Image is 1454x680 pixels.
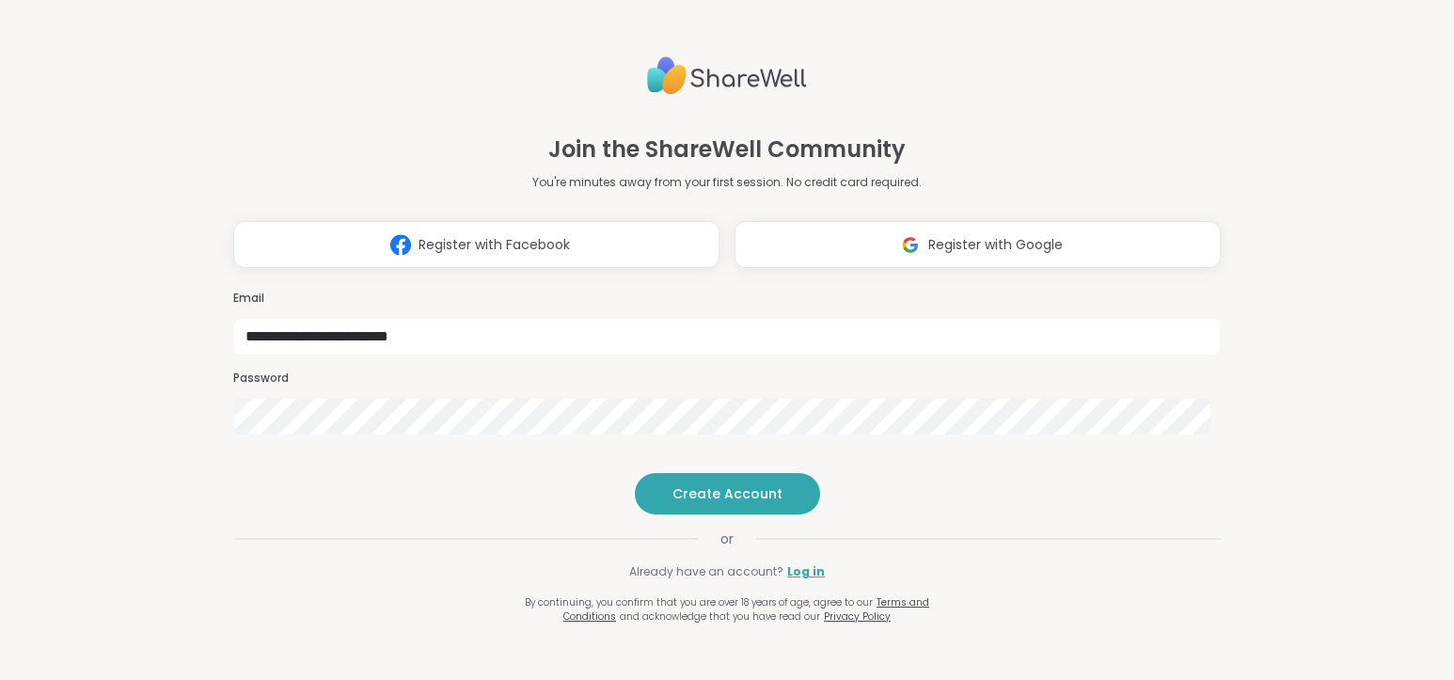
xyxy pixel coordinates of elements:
img: ShareWell Logomark [383,228,419,262]
a: Log in [787,563,825,580]
h3: Password [233,371,1221,387]
a: Terms and Conditions [563,595,929,624]
p: You're minutes away from your first session. No credit card required. [532,174,922,191]
span: Register with Google [928,235,1063,255]
span: By continuing, you confirm that you are over 18 years of age, agree to our [525,595,873,609]
button: Create Account [635,473,820,514]
span: Create Account [672,484,782,503]
h1: Join the ShareWell Community [548,133,906,166]
h3: Email [233,291,1221,307]
span: Register with Facebook [419,235,570,255]
span: and acknowledge that you have read our [620,609,820,624]
img: ShareWell Logomark [893,228,928,262]
button: Register with Google [735,221,1221,268]
a: Privacy Policy [824,609,891,624]
img: ShareWell Logo [647,49,807,103]
button: Register with Facebook [233,221,719,268]
span: or [698,530,756,548]
span: Already have an account? [629,563,783,580]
